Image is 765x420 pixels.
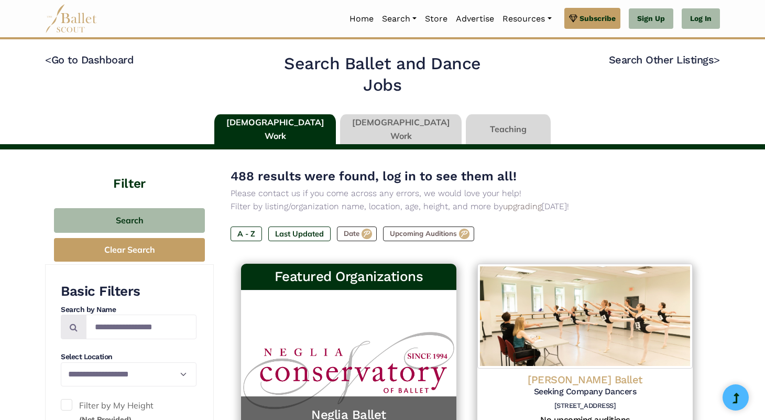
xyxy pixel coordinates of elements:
h4: [PERSON_NAME] Ballet [486,373,684,386]
li: Teaching [464,114,553,145]
a: Resources [498,8,555,30]
a: Subscribe [564,8,620,29]
label: Upcoming Auditions [383,227,474,241]
h4: Select Location [61,352,196,362]
a: upgrading [503,201,542,211]
input: Search by names... [86,315,196,339]
li: [DEMOGRAPHIC_DATA] Work [338,114,464,145]
label: Last Updated [268,227,331,241]
button: Search [54,208,205,233]
li: [DEMOGRAPHIC_DATA] Work [212,114,338,145]
label: A - Z [231,227,262,241]
h4: Filter [45,149,214,192]
p: Filter by listing/organization name, location, age, height, and more by [DATE]! [231,200,703,213]
h4: Search by Name [61,305,196,315]
span: 488 results were found, log in to see them all! [231,169,517,184]
h6: [STREET_ADDRESS] [486,402,684,411]
a: Log In [682,8,720,29]
h3: Basic Filters [61,283,196,300]
a: <Go to Dashboard [45,53,134,66]
h2: Search Ballet and Dance Jobs [265,53,501,96]
a: Home [345,8,378,30]
img: gem.svg [569,13,577,24]
label: Date [337,227,377,241]
img: Logo [477,264,693,369]
p: Please contact us if you come across any errors, we would love your help! [231,187,703,200]
h5: Seeking Company Dancers [486,386,684,397]
h3: Featured Organizations [249,268,448,286]
a: Advertise [452,8,498,30]
a: Search Other Listings> [609,53,720,66]
a: Search [378,8,421,30]
a: Sign Up [629,8,673,29]
code: > [714,53,720,66]
a: Store [421,8,452,30]
button: Clear Search [54,238,205,262]
code: < [45,53,51,66]
span: Subscribe [580,13,616,24]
